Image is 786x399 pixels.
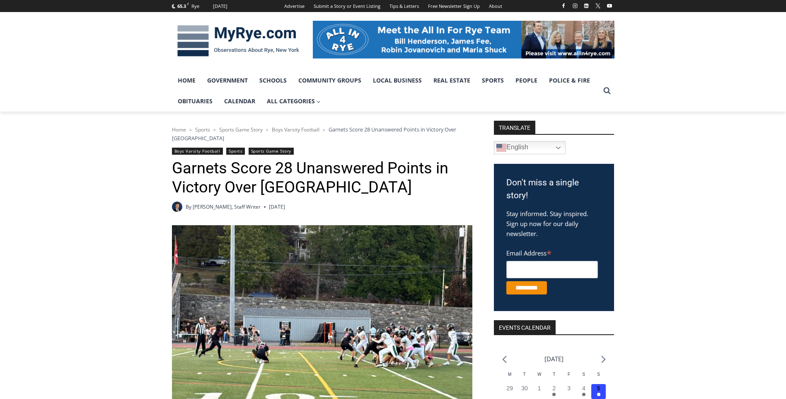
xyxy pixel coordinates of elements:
[195,126,210,133] a: Sports
[506,385,513,392] time: 29
[600,83,614,98] button: View Search Form
[597,372,600,377] span: S
[189,127,192,133] span: >
[213,2,227,10] div: [DATE]
[266,127,268,133] span: >
[591,384,606,399] button: 5 Has events
[323,127,325,133] span: >
[547,384,562,399] button: 2 Has events
[496,143,506,153] img: en
[261,91,326,112] a: All Categories
[582,393,585,396] em: Has events
[582,385,585,392] time: 4
[547,371,562,384] div: Thursday
[187,2,189,6] span: F
[172,125,472,142] nav: Breadcrumbs
[219,126,263,133] a: Sports Game Story
[523,372,526,377] span: T
[172,148,223,155] a: Boys Varsity Football
[172,202,182,212] a: Author image
[272,126,319,133] a: Boys Varsity Football
[193,203,261,210] a: [PERSON_NAME], Staff Writer
[597,385,600,392] time: 5
[517,384,532,399] button: 30
[494,141,566,154] a: English
[367,70,428,91] a: Local Business
[172,202,182,212] img: Charlie Morris headshot PROFESSIONAL HEADSHOT
[172,126,456,141] span: Garnets Score 28 Unanswered Points in Victory Over [GEOGRAPHIC_DATA]
[576,384,591,399] button: 4 Has events
[582,372,585,377] span: S
[191,2,199,10] div: Rye
[510,70,543,91] a: People
[172,91,218,112] a: Obituaries
[293,70,367,91] a: Community Groups
[172,126,186,133] a: Home
[567,385,571,392] time: 3
[502,355,507,363] a: Previous month
[502,384,517,399] button: 29
[267,97,321,106] span: All Categories
[581,1,591,11] a: Linkedin
[269,203,285,211] time: [DATE]
[186,203,191,211] span: By
[506,245,598,260] label: Email Address
[517,371,532,384] div: Tuesday
[538,385,541,392] time: 1
[532,384,547,399] button: 1
[218,91,261,112] a: Calendar
[213,127,216,133] span: >
[597,393,600,396] em: Has events
[172,70,201,91] a: Home
[172,159,472,197] h1: Garnets Score 28 Unanswered Points in Victory Over [GEOGRAPHIC_DATA]
[561,384,576,399] button: 3
[201,70,254,91] a: Government
[605,1,614,11] a: YouTube
[576,371,591,384] div: Saturday
[172,19,305,63] img: MyRye.com
[506,176,602,202] h3: Don't miss a single story!
[570,1,580,11] a: Instagram
[552,385,556,392] time: 2
[559,1,568,11] a: Facebook
[172,70,600,112] nav: Primary Navigation
[521,385,528,392] time: 30
[494,121,535,134] strong: TRANSLATE
[502,371,517,384] div: Monday
[313,21,614,58] img: All in for Rye
[476,70,510,91] a: Sports
[543,70,596,91] a: Police & Fire
[591,371,606,384] div: Sunday
[508,372,511,377] span: M
[553,372,555,377] span: T
[532,371,547,384] div: Wednesday
[254,70,293,91] a: Schools
[494,320,556,334] h2: Events Calendar
[544,353,564,365] li: [DATE]
[506,209,602,238] p: Stay informed. Stay inspired. Sign up now for our daily newsletter.
[249,148,294,155] a: Sports Game Story
[593,1,603,11] a: X
[537,372,541,377] span: W
[177,3,186,9] span: 65.3
[601,355,606,363] a: Next month
[552,393,556,396] em: Has events
[568,372,570,377] span: F
[226,148,245,155] a: Sports
[428,70,476,91] a: Real Estate
[561,371,576,384] div: Friday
